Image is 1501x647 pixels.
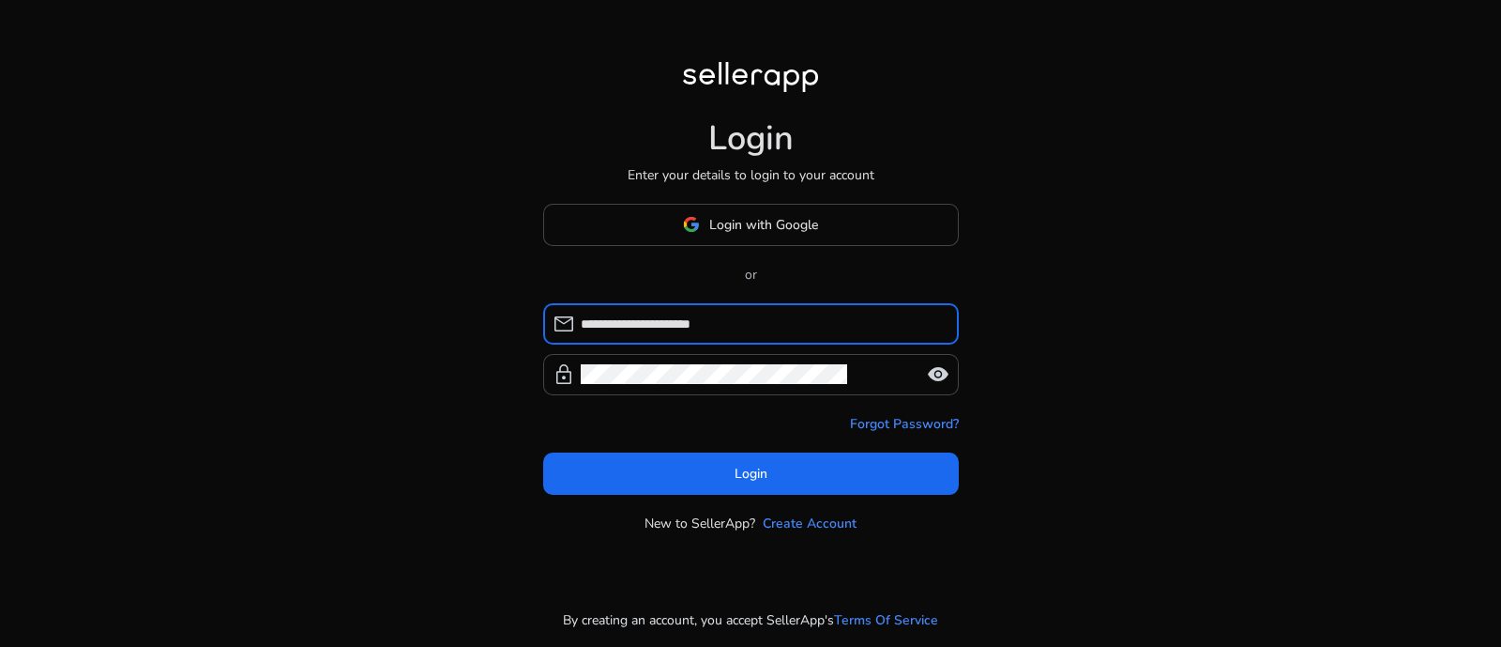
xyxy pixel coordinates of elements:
[553,313,575,335] span: mail
[628,165,874,185] p: Enter your details to login to your account
[543,204,959,246] button: Login with Google
[834,610,938,630] a: Terms Of Service
[683,216,700,233] img: google-logo.svg
[543,453,959,495] button: Login
[553,363,575,386] span: lock
[735,464,767,484] span: Login
[927,363,949,386] span: visibility
[709,215,818,235] span: Login with Google
[850,414,959,434] a: Forgot Password?
[708,118,794,159] h1: Login
[543,265,959,285] p: or
[644,514,755,533] p: New to SellerApp?
[763,514,857,533] a: Create Account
